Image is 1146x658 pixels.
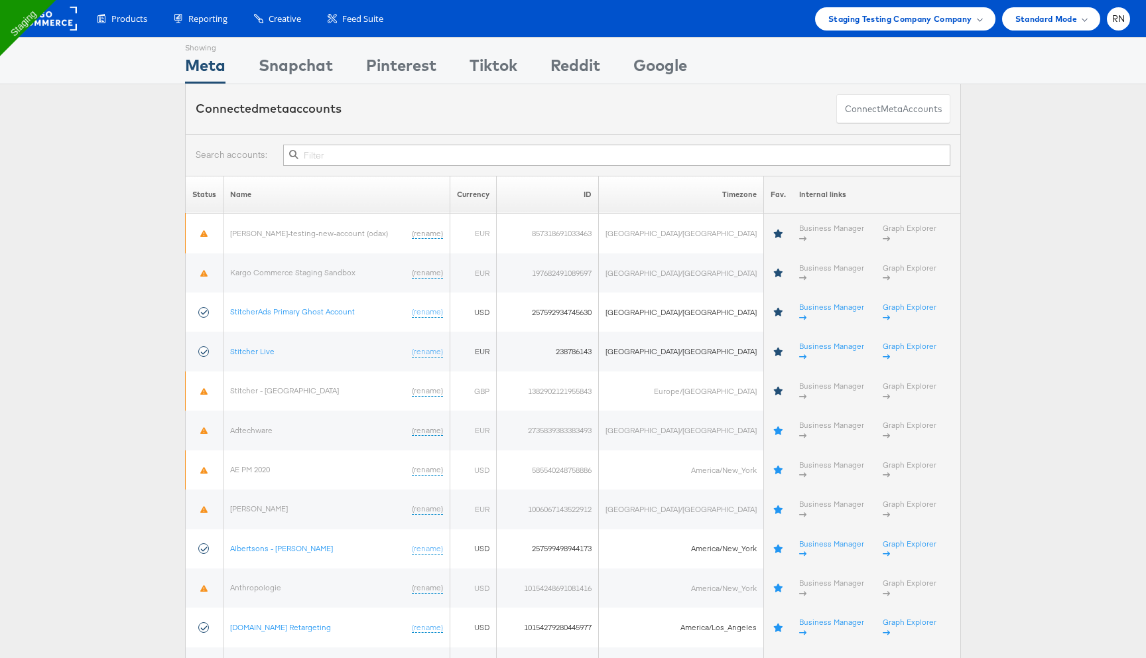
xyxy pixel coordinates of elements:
td: Europe/[GEOGRAPHIC_DATA] [599,371,764,411]
th: Status [186,176,223,214]
td: [GEOGRAPHIC_DATA]/[GEOGRAPHIC_DATA] [599,490,764,529]
a: Business Manager [799,617,864,637]
a: Business Manager [799,420,864,440]
span: Staging Testing Company Company [828,12,972,26]
div: Google [633,54,687,84]
a: Business Manager [799,302,864,322]
span: meta [259,101,289,116]
td: 1006067143522912 [497,490,599,529]
td: America/New_York [599,568,764,608]
a: Graph Explorer [883,578,936,598]
a: Graph Explorer [883,617,936,637]
td: [GEOGRAPHIC_DATA]/[GEOGRAPHIC_DATA] [599,411,764,450]
td: USD [450,529,497,568]
td: 238786143 [497,332,599,371]
td: EUR [450,253,497,293]
a: (rename) [412,228,443,239]
td: [GEOGRAPHIC_DATA]/[GEOGRAPHIC_DATA] [599,214,764,253]
div: Connected accounts [196,100,342,117]
th: Timezone [599,176,764,214]
a: (rename) [412,346,443,358]
td: EUR [450,214,497,253]
a: Albertsons - [PERSON_NAME] [230,543,333,553]
a: Business Manager [799,381,864,401]
th: ID [497,176,599,214]
button: ConnectmetaAccounts [836,94,950,124]
a: Business Manager [799,341,864,362]
a: (rename) [412,622,443,633]
td: USD [450,293,497,332]
a: (rename) [412,425,443,436]
a: (rename) [412,582,443,594]
td: [GEOGRAPHIC_DATA]/[GEOGRAPHIC_DATA] [599,332,764,371]
a: Graph Explorer [883,499,936,519]
a: AE PM 2020 [230,464,270,474]
td: America/New_York [599,529,764,568]
th: Currency [450,176,497,214]
div: Showing [185,38,225,54]
span: meta [881,103,903,115]
td: GBP [450,371,497,411]
td: EUR [450,411,497,450]
a: Kargo Commerce Staging Sandbox [230,267,355,277]
a: StitcherAds Primary Ghost Account [230,306,355,316]
div: Snapchat [259,54,333,84]
div: Pinterest [366,54,436,84]
td: 257599498944173 [497,529,599,568]
a: Adtechware [230,425,273,435]
span: RN [1112,15,1125,23]
a: Graph Explorer [883,341,936,362]
td: 197682491089597 [497,253,599,293]
a: Stitcher Live [230,346,275,356]
span: Reporting [188,13,227,25]
td: USD [450,608,497,647]
span: Creative [269,13,301,25]
div: Reddit [550,54,600,84]
a: Graph Explorer [883,302,936,322]
a: (rename) [412,464,443,476]
td: 10154248691081416 [497,568,599,608]
a: Anthropologie [230,582,281,592]
a: Business Manager [799,499,864,519]
th: Name [223,176,450,214]
td: EUR [450,332,497,371]
span: Standard Mode [1015,12,1077,26]
div: Meta [185,54,225,84]
td: America/Los_Angeles [599,608,764,647]
a: (rename) [412,267,443,279]
td: America/New_York [599,450,764,490]
td: EUR [450,490,497,529]
td: 2735839383383493 [497,411,599,450]
td: [GEOGRAPHIC_DATA]/[GEOGRAPHIC_DATA] [599,253,764,293]
td: 1382902121955843 [497,371,599,411]
a: (rename) [412,543,443,555]
a: Business Manager [799,223,864,243]
a: Business Manager [799,263,864,283]
td: USD [450,450,497,490]
td: 257592934745630 [497,293,599,332]
td: 10154279280445977 [497,608,599,647]
a: Graph Explorer [883,460,936,480]
a: [PERSON_NAME] [230,503,288,513]
td: USD [450,568,497,608]
td: [GEOGRAPHIC_DATA]/[GEOGRAPHIC_DATA] [599,293,764,332]
a: Business Manager [799,539,864,559]
td: 585540248758886 [497,450,599,490]
a: (rename) [412,385,443,397]
a: Business Manager [799,578,864,598]
a: Stitcher - [GEOGRAPHIC_DATA] [230,385,339,395]
input: Filter [283,145,950,166]
td: 857318691033463 [497,214,599,253]
span: Feed Suite [342,13,383,25]
a: Graph Explorer [883,381,936,401]
a: Graph Explorer [883,539,936,559]
a: (rename) [412,306,443,318]
a: Graph Explorer [883,223,936,243]
a: (rename) [412,503,443,515]
a: [DOMAIN_NAME] Retargeting [230,622,331,632]
a: Business Manager [799,460,864,480]
div: Tiktok [470,54,517,84]
a: Graph Explorer [883,420,936,440]
a: Graph Explorer [883,263,936,283]
span: Products [111,13,147,25]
